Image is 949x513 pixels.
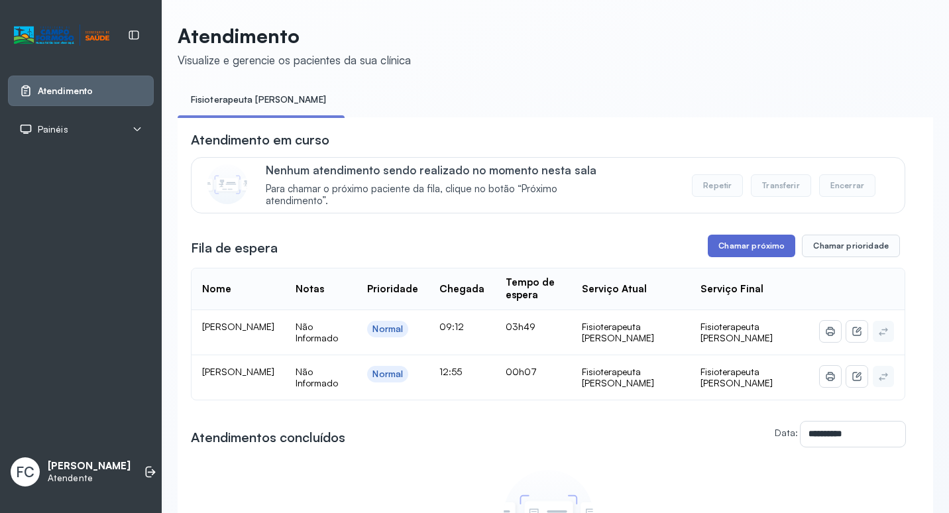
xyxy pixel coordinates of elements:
button: Transferir [751,174,811,197]
label: Data: [775,427,798,438]
p: Atendente [48,473,131,484]
span: Atendimento [38,85,93,97]
button: Chamar prioridade [802,235,900,257]
div: Notas [296,283,324,296]
img: Imagem de CalloutCard [207,164,247,204]
span: [PERSON_NAME] [202,321,274,332]
span: Não Informado [296,321,338,344]
button: Repetir [692,174,743,197]
div: Normal [372,323,403,335]
a: Fisioterapeuta [PERSON_NAME] [178,89,339,111]
h3: Atendimentos concluídos [191,428,345,447]
h3: Fila de espera [191,239,278,257]
span: 00h07 [506,366,537,377]
span: Para chamar o próximo paciente da fila, clique no botão “Próximo atendimento”. [266,183,616,208]
div: Fisioterapeuta [PERSON_NAME] [582,321,680,344]
span: Fisioterapeuta [PERSON_NAME] [700,321,773,344]
div: Serviço Final [700,283,763,296]
div: Prioridade [367,283,418,296]
span: Fisioterapeuta [PERSON_NAME] [700,366,773,389]
p: [PERSON_NAME] [48,460,131,473]
div: Tempo de espera [506,276,560,302]
a: Atendimento [19,84,142,97]
span: Painéis [38,124,68,135]
div: Fisioterapeuta [PERSON_NAME] [582,366,680,389]
div: Visualize e gerencie os pacientes da sua clínica [178,53,411,67]
button: Chamar próximo [708,235,795,257]
span: 09:12 [439,321,464,332]
div: Normal [372,369,403,380]
span: 12:55 [439,366,462,377]
p: Atendimento [178,24,411,48]
span: 03h49 [506,321,535,332]
img: Logotipo do estabelecimento [14,25,109,46]
div: Serviço Atual [582,283,647,296]
div: Nome [202,283,231,296]
button: Encerrar [819,174,875,197]
span: Não Informado [296,366,338,389]
h3: Atendimento em curso [191,131,329,149]
span: [PERSON_NAME] [202,366,274,377]
p: Nenhum atendimento sendo realizado no momento nesta sala [266,163,616,177]
div: Chegada [439,283,484,296]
